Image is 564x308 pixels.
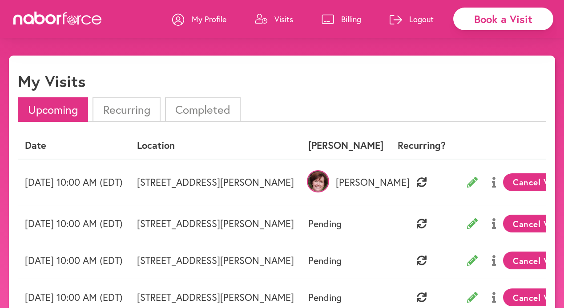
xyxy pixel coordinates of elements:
[307,170,329,192] img: BrmocaWSRJSpOZ8QaKBQ
[18,159,130,205] td: [DATE] 10:00 AM (EDT)
[165,97,241,122] li: Completed
[409,14,434,24] p: Logout
[18,132,130,159] th: Date
[322,6,361,32] a: Billing
[274,14,293,24] p: Visits
[255,6,293,32] a: Visits
[308,176,383,188] p: [PERSON_NAME]
[301,132,391,159] th: [PERSON_NAME]
[130,205,301,242] td: [STREET_ADDRESS][PERSON_NAME]
[130,159,301,205] td: [STREET_ADDRESS][PERSON_NAME]
[341,14,361,24] p: Billing
[390,6,434,32] a: Logout
[18,205,130,242] td: [DATE] 10:00 AM (EDT)
[192,14,226,24] p: My Profile
[301,205,391,242] td: Pending
[391,132,453,159] th: Recurring?
[130,242,301,279] td: [STREET_ADDRESS][PERSON_NAME]
[172,6,226,32] a: My Profile
[453,8,553,30] div: Book a Visit
[18,97,88,122] li: Upcoming
[130,132,301,159] th: Location
[18,242,130,279] td: [DATE] 10:00 AM (EDT)
[18,72,85,91] h1: My Visits
[93,97,160,122] li: Recurring
[301,242,391,279] td: Pending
